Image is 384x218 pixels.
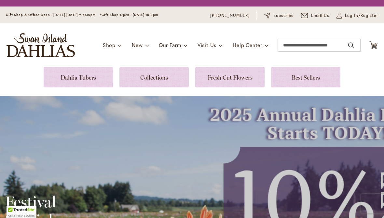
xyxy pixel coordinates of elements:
[264,12,294,19] a: Subscribe
[345,12,378,19] span: Log In/Register
[159,42,181,48] span: Our Farm
[273,12,294,19] span: Subscribe
[311,12,330,19] span: Email Us
[6,13,102,17] span: Gift Shop & Office Open - [DATE]-[DATE] 9-4:30pm /
[336,12,378,19] a: Log In/Register
[348,40,354,51] button: Search
[210,12,250,19] a: [PHONE_NUMBER]
[102,13,158,17] span: Gift Shop Open - [DATE] 10-3pm
[301,12,330,19] a: Email Us
[198,42,216,48] span: Visit Us
[233,42,262,48] span: Help Center
[7,33,75,57] a: store logo
[132,42,143,48] span: New
[103,42,116,48] span: Shop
